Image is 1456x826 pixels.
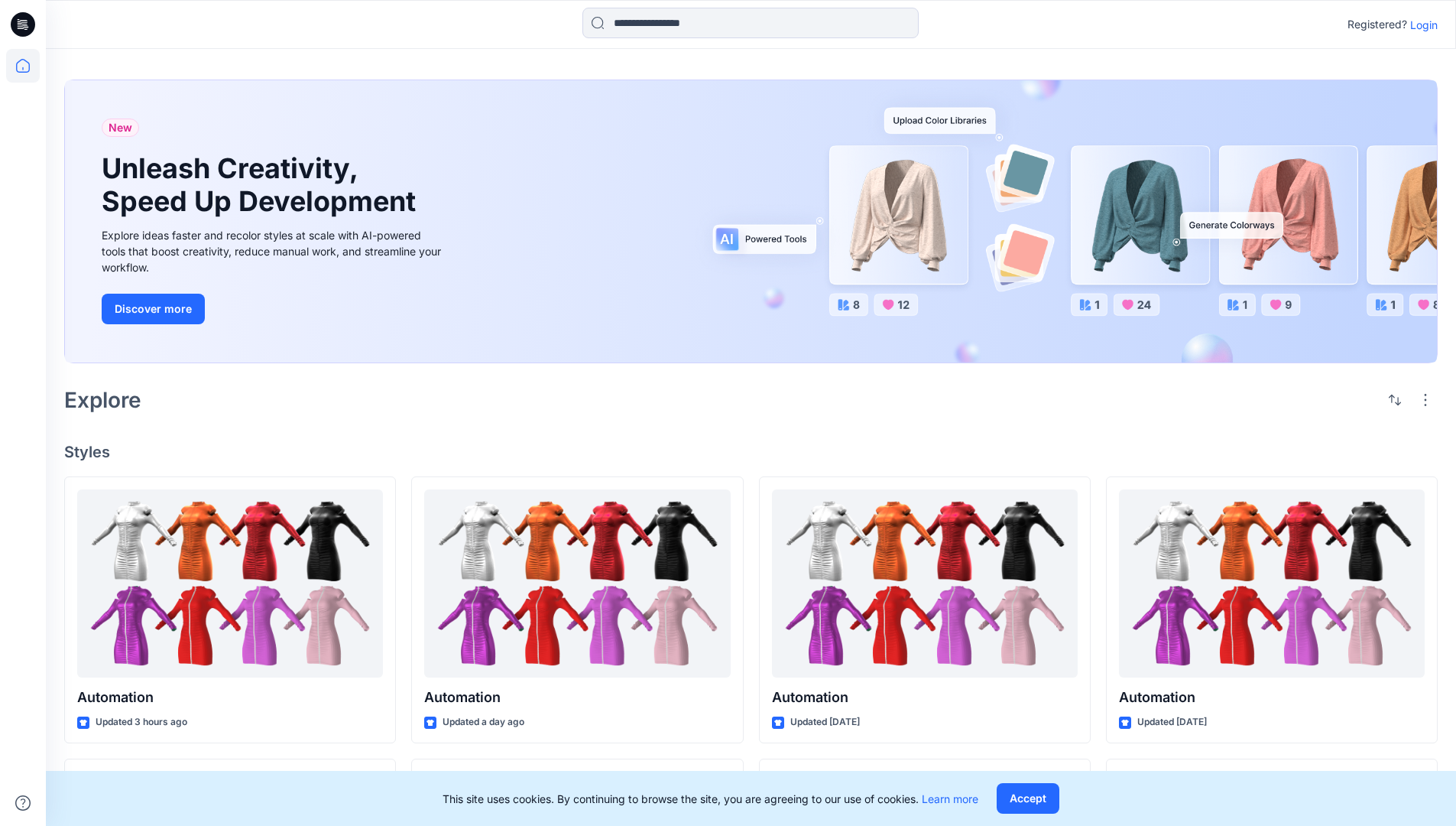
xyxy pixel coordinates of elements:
[102,227,446,275] div: Explore ideas faster and recolor styles at scale with AI-powered tools that boost creativity, red...
[997,783,1059,814] button: Accept
[64,388,141,412] h2: Explore
[424,687,730,708] p: Automation
[77,687,383,708] p: Automation
[109,119,132,137] span: New
[1347,15,1407,34] p: Registered?
[1410,17,1438,33] p: Login
[772,687,1078,708] p: Automation
[790,714,860,730] p: Updated [DATE]
[77,489,383,678] a: Automation
[102,294,446,324] a: Discover more
[102,152,423,218] h1: Unleash Creativity, Speed Up Development
[1119,489,1425,678] a: Automation
[1119,687,1425,708] p: Automation
[922,792,978,805] a: Learn more
[64,443,1438,461] h4: Styles
[102,294,205,324] button: Discover more
[772,489,1078,678] a: Automation
[443,791,978,807] p: This site uses cookies. By continuing to browse the site, you are agreeing to our use of cookies.
[443,714,524,730] p: Updated a day ago
[1137,714,1207,730] p: Updated [DATE]
[424,489,730,678] a: Automation
[96,714,187,730] p: Updated 3 hours ago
